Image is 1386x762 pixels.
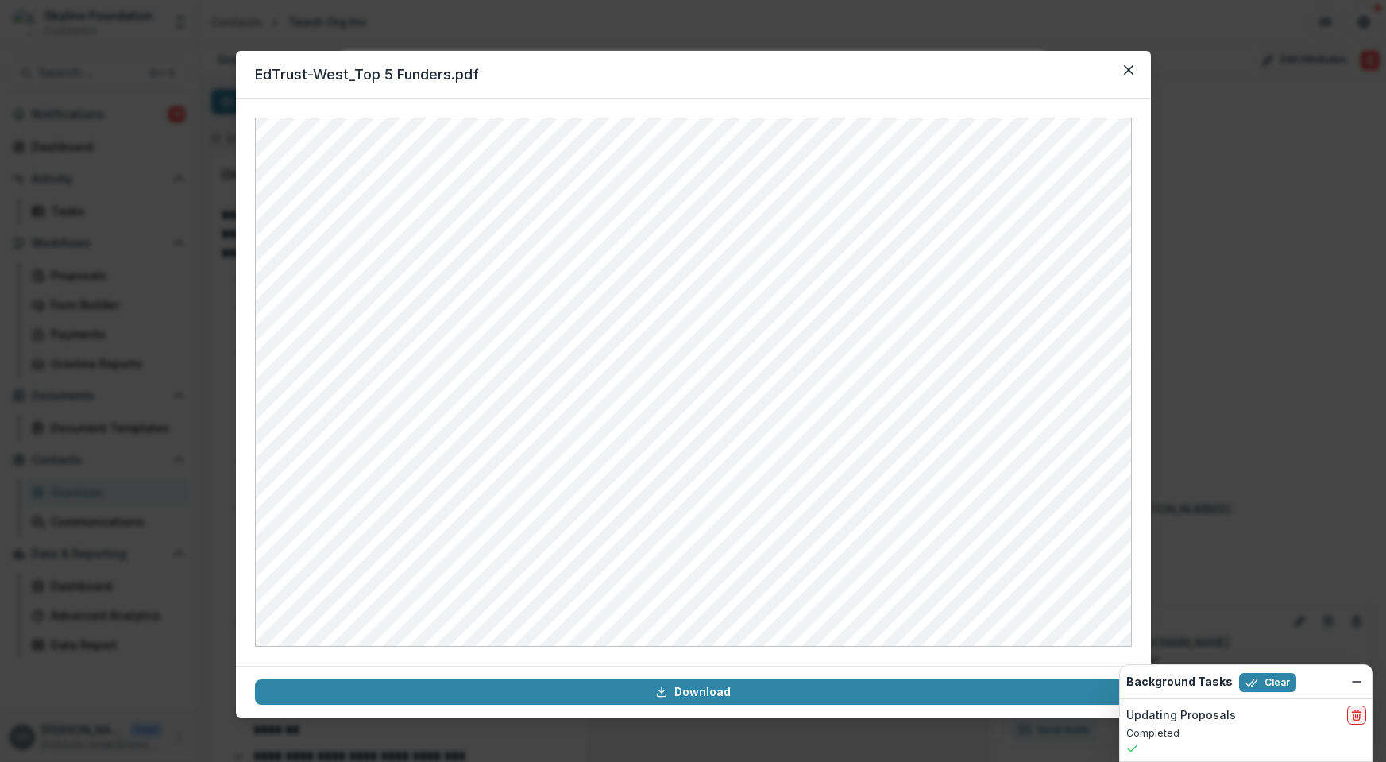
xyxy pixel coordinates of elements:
[1126,709,1236,722] h2: Updating Proposals
[1116,57,1141,83] button: Close
[255,679,1132,705] a: Download
[1347,672,1366,691] button: Dismiss
[1347,706,1366,725] button: delete
[1239,673,1296,692] button: Clear
[236,51,1151,99] header: EdTrust-West_Top 5 Funders.pdf
[1126,726,1366,741] p: Completed
[1126,675,1233,689] h2: Background Tasks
